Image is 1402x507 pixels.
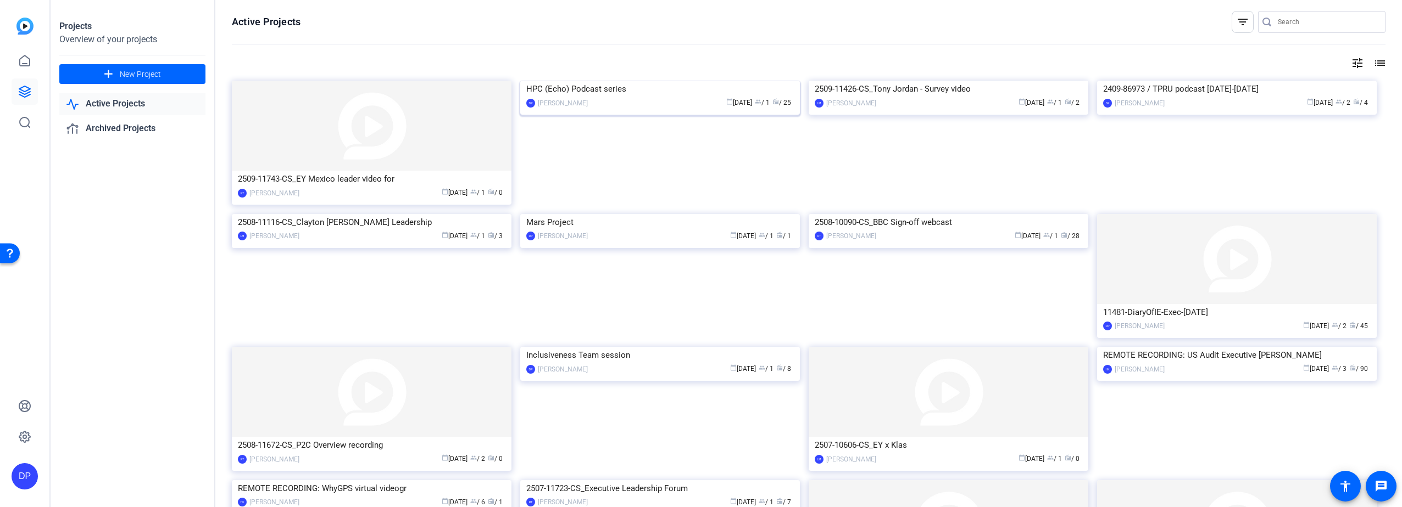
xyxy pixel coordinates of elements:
span: radio [488,188,494,195]
div: [PERSON_NAME] [826,230,876,241]
span: / 3 [1332,365,1347,373]
div: RT [238,189,247,198]
div: 2507-11723-CS_Executive Leadership Forum [526,480,794,497]
span: / 2 [1065,99,1080,106]
mat-icon: add [102,67,115,81]
span: / 1 [1047,455,1062,463]
span: calendar_today [442,188,448,195]
span: group [470,498,477,504]
span: radio [488,498,494,504]
h1: Active Projects [232,15,301,29]
span: / 90 [1349,365,1368,373]
span: radio [1349,364,1356,371]
div: Projects [59,20,205,33]
div: RT [815,232,824,240]
span: / 3 [488,232,503,240]
span: radio [1065,98,1071,105]
span: / 1 [470,232,485,240]
span: group [1047,454,1054,461]
div: 11481-DiaryOfIE-Exec-[DATE] [1103,304,1371,320]
span: / 4 [1353,99,1368,106]
span: / 1 [759,498,774,506]
span: / 1 [470,189,485,196]
span: calendar_today [726,98,733,105]
span: radio [776,232,783,238]
span: / 1 [759,365,774,373]
div: 2508-11116-CS_Clayton [PERSON_NAME] Leadership [238,214,505,230]
span: [DATE] [726,99,752,106]
span: / 1 [776,232,791,240]
span: calendar_today [730,232,737,238]
mat-icon: list [1372,57,1386,70]
div: [PERSON_NAME] [1115,364,1165,375]
span: / 1 [759,232,774,240]
mat-icon: filter_list [1236,15,1249,29]
span: group [1332,322,1338,328]
div: [PERSON_NAME] [538,364,588,375]
div: [PERSON_NAME] [249,454,299,465]
input: Search [1278,15,1377,29]
div: 2409-86973 / TPRU podcast [DATE]-[DATE] [1103,81,1371,97]
div: [PERSON_NAME] [826,98,876,109]
span: [DATE] [442,232,468,240]
span: / 7 [776,498,791,506]
div: HPC (Echo) Podcast series [526,81,794,97]
div: REMOTE RECORDING: US Audit Executive [PERSON_NAME] [1103,347,1371,363]
div: DP [526,232,535,240]
span: radio [776,498,783,504]
span: group [1336,98,1342,105]
span: / 45 [1349,322,1368,330]
span: calendar_today [442,498,448,504]
span: group [470,188,477,195]
span: [DATE] [442,498,468,506]
div: DP [1103,322,1112,330]
div: DP [526,99,535,108]
span: calendar_today [1015,232,1021,238]
span: New Project [120,69,161,80]
span: [DATE] [442,455,468,463]
span: group [1047,98,1054,105]
img: blue-gradient.svg [16,18,34,35]
span: radio [1061,232,1067,238]
span: / 2 [1332,322,1347,330]
div: [PERSON_NAME] [538,98,588,109]
span: [DATE] [1303,322,1329,330]
span: / 2 [1336,99,1350,106]
span: group [759,364,765,371]
span: [DATE] [1303,365,1329,373]
span: [DATE] [1015,232,1041,240]
div: RT [238,455,247,464]
span: / 8 [776,365,791,373]
span: radio [1065,454,1071,461]
span: [DATE] [730,498,756,506]
div: 2508-10090-CS_BBC Sign-off webcast [815,214,1082,230]
span: calendar_today [1019,98,1025,105]
div: Inclusiveness Team session [526,347,794,363]
mat-icon: tune [1351,57,1364,70]
span: calendar_today [442,232,448,238]
div: HK [1103,365,1112,374]
span: [DATE] [1019,455,1044,463]
div: SF [1103,99,1112,108]
div: LM [815,99,824,108]
div: 2509-11426-CS_Tony Jordan - Survey video [815,81,1082,97]
span: group [470,454,477,461]
span: / 28 [1061,232,1080,240]
div: LM [238,232,247,240]
span: radio [776,364,783,371]
span: / 1 [1047,99,1062,106]
span: calendar_today [1307,98,1314,105]
div: DP [12,463,38,489]
span: calendar_today [1303,364,1310,371]
span: calendar_today [730,364,737,371]
span: / 2 [470,455,485,463]
span: / 1 [488,498,503,506]
span: radio [488,232,494,238]
div: [PERSON_NAME] [826,454,876,465]
span: [DATE] [730,232,756,240]
span: / 6 [470,498,485,506]
div: Mars Project [526,214,794,230]
span: calendar_today [442,454,448,461]
div: 2507-10606-CS_EY x Klas [815,437,1082,453]
span: calendar_today [1303,322,1310,328]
